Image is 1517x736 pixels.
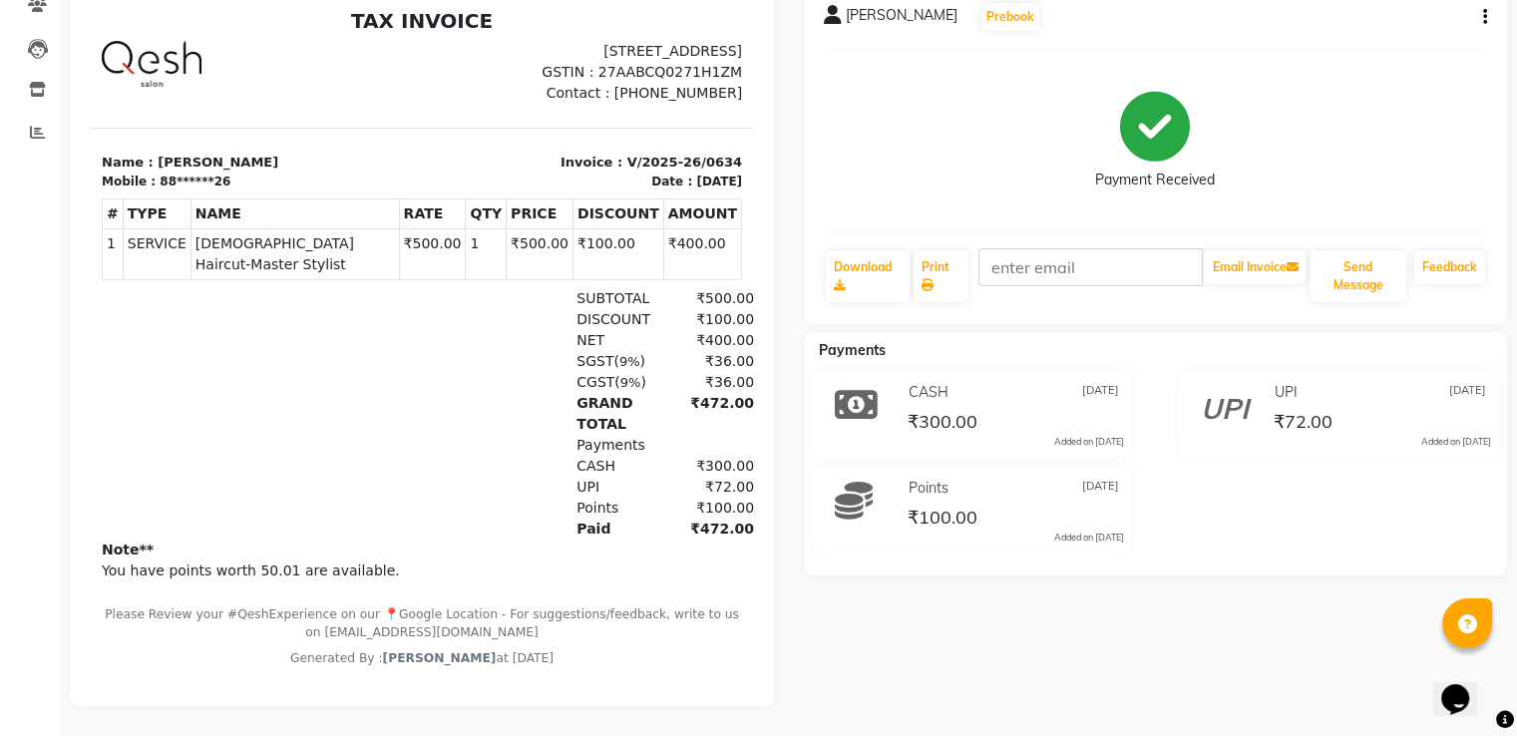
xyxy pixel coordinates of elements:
div: Date : [562,172,602,189]
td: ₹100.00 [483,227,573,278]
td: ₹400.00 [573,227,651,278]
button: Prebook [981,3,1039,31]
a: Download [826,250,911,302]
th: AMOUNT [573,197,651,227]
div: ₹472.00 [569,518,664,539]
th: TYPE [33,197,101,227]
p: Invoice : V/2025-26/0634 [344,152,652,172]
p: Contact : [PHONE_NUMBER] [344,82,652,103]
span: Points [908,478,948,499]
span: [PERSON_NAME] [293,650,407,664]
p: Name : [PERSON_NAME] [12,152,320,172]
span: ₹72.00 [1274,410,1332,438]
span: [DATE] [1449,382,1486,403]
span: CASH [908,382,948,403]
td: ₹500.00 [309,227,376,278]
div: Payments [475,434,569,455]
span: [DATE] [1082,382,1119,403]
span: CGST [487,373,525,389]
div: ₹72.00 [569,476,664,497]
h2: TAX INVOICE [12,8,652,32]
th: NAME [101,197,309,227]
div: NET [475,329,569,350]
div: ₹400.00 [569,329,664,350]
span: ₹300.00 [907,410,976,438]
div: ₹300.00 [569,455,664,476]
td: ₹500.00 [417,227,484,278]
div: Generated By : at [DATE] [12,648,652,666]
span: UPI [1275,382,1298,403]
th: QTY [376,197,417,227]
div: Paid [475,518,569,539]
td: 1 [13,227,34,278]
div: DISCOUNT [475,308,569,329]
div: Payment Received [1095,170,1215,190]
div: SUBTOTAL [475,287,569,308]
th: PRICE [417,197,484,227]
button: Send Message [1310,250,1406,302]
th: # [13,197,34,227]
span: Payments [819,341,886,359]
div: Added on [DATE] [1054,531,1124,545]
td: SERVICE [33,227,101,278]
div: ( ) [475,350,569,371]
span: 9% [530,353,551,368]
div: ₹500.00 [569,287,664,308]
span: [DEMOGRAPHIC_DATA] Haircut-Master Stylist [106,232,305,274]
a: Print [914,250,968,302]
div: GRAND TOTAL [475,392,569,434]
th: RATE [309,197,376,227]
div: ₹100.00 [569,308,664,329]
div: ₹472.00 [569,392,664,434]
p: GSTIN : 27AABCQ0271H1ZM [344,61,652,82]
span: 9% [531,374,552,389]
td: 1 [376,227,417,278]
p: [STREET_ADDRESS] [344,40,652,61]
span: [DATE] [1082,478,1119,499]
input: enter email [978,248,1203,286]
th: DISCOUNT [483,197,573,227]
span: UPI [487,478,510,494]
div: Added on [DATE] [1054,435,1124,449]
iframe: chat widget [1433,656,1497,716]
div: ₹100.00 [569,497,664,518]
p: Please Review your #QeshExperience on our 📍Google Location - For suggestions/feedback, write to u... [12,604,652,641]
div: ₹36.00 [569,371,664,392]
span: CASH [487,457,526,473]
div: ₹36.00 [569,350,664,371]
div: [DATE] [606,172,652,189]
span: [PERSON_NAME] [846,5,957,33]
span: ₹100.00 [907,506,976,534]
span: SGST [487,352,524,368]
div: Added on [DATE] [1421,435,1491,449]
div: ( ) [475,371,569,392]
button: Email Invoice [1204,250,1306,284]
span: Points [487,499,529,515]
p: You have points worth 50.01 are available. [12,559,652,580]
div: Mobile : [12,172,66,189]
a: Feedback [1414,250,1485,284]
